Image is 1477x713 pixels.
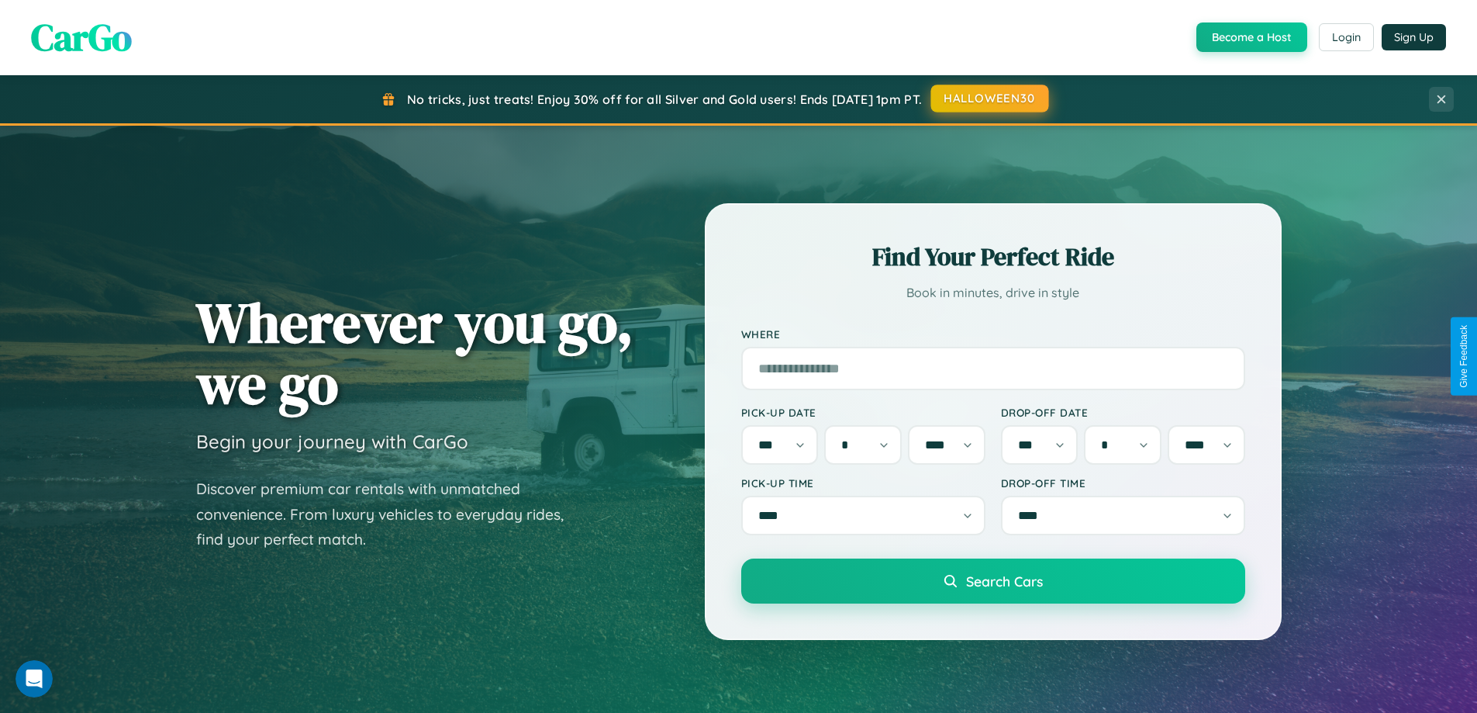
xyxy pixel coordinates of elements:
[741,559,1245,604] button: Search Cars
[1382,24,1446,50] button: Sign Up
[931,85,1049,112] button: HALLOWEEN30
[407,92,922,107] span: No tricks, just treats! Enjoy 30% off for all Silver and Gold users! Ends [DATE] 1pm PT.
[31,12,132,63] span: CarGo
[741,240,1245,274] h2: Find Your Perfect Ride
[196,476,584,552] p: Discover premium car rentals with unmatched convenience. From luxury vehicles to everyday rides, ...
[196,430,468,453] h3: Begin your journey with CarGo
[1196,22,1307,52] button: Become a Host
[1319,23,1374,51] button: Login
[741,327,1245,341] label: Where
[966,573,1043,590] span: Search Cars
[16,660,53,697] iframe: Intercom live chat
[1001,406,1245,419] label: Drop-off Date
[741,282,1245,304] p: Book in minutes, drive in style
[741,476,985,490] label: Pick-up Time
[1001,476,1245,490] label: Drop-off Time
[741,406,985,419] label: Pick-up Date
[1458,325,1469,388] div: Give Feedback
[196,292,633,414] h1: Wherever you go, we go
